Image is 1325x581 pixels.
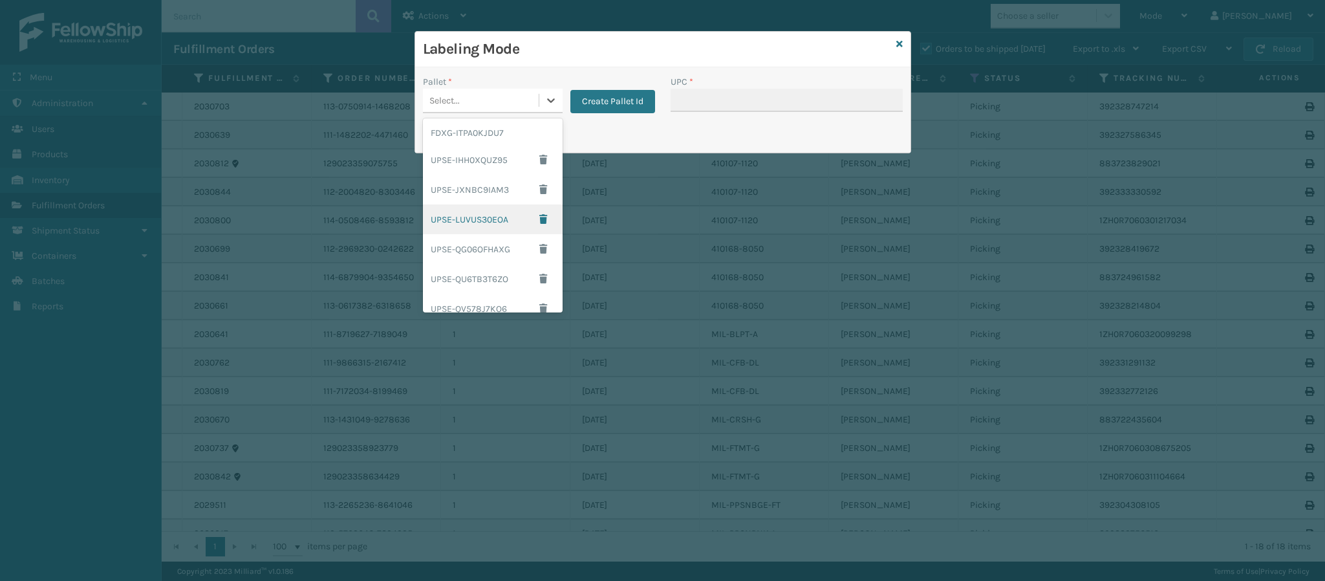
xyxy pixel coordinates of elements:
div: UPSE-IHH0XQUZ95 [423,145,563,175]
h3: Labeling Mode [423,39,891,59]
label: Pallet [423,75,452,89]
div: UPSE-JXNBC9IAM3 [423,175,563,204]
div: FDXG-ITPA0KJDU7 [423,121,563,145]
div: UPSE-LUVUS30EOA [423,204,563,234]
label: UPC [671,75,693,89]
div: UPSE-QG06OFHAXG [423,234,563,264]
div: UPSE-QV578J7KO6 [423,294,563,323]
div: UPSE-QU6TB3T6ZO [423,264,563,294]
button: Create Pallet Id [570,90,655,113]
div: Select... [429,94,460,107]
